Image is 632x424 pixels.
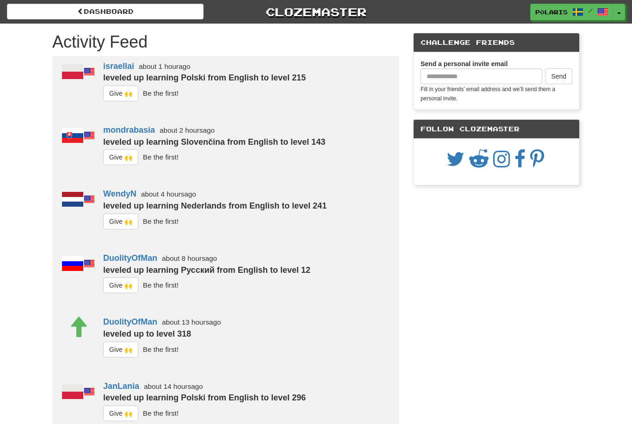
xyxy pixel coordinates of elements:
small: about 8 hours ago [162,254,217,262]
a: Clozemaster [217,4,414,20]
a: JanLania [103,381,139,391]
button: Give 🙌 [103,86,138,101]
strong: leveled up learning Русский from English to level 12 [103,265,310,275]
strong: leveled up learning Polski from English to level 215 [103,73,306,82]
button: Send [545,68,572,84]
a: israellai [103,61,134,71]
h1: Activity Feed [52,33,399,51]
a: DuolityOfMan [103,317,157,326]
span: / [588,7,593,14]
small: about 14 hours ago [144,382,203,390]
small: Be the first! [143,153,179,161]
a: Dashboard [7,4,204,19]
button: Give 🙌 [103,342,138,357]
small: Fill in your friends’ email address and we’ll send them a personal invite. [421,86,555,102]
strong: leveled up learning Slovenčina from English to level 143 [103,137,325,147]
button: Give 🙌 [103,277,138,293]
div: Follow Clozemaster [414,120,579,139]
small: Be the first! [143,345,179,353]
a: DuolityOfMan [103,253,157,263]
strong: Send a personal invite email [421,60,508,68]
small: Be the first! [143,89,179,97]
button: Give 🙌 [103,406,138,421]
strong: leveled up learning Polski from English to level 296 [103,393,306,402]
small: Be the first! [143,281,179,289]
small: about 4 hours ago [141,190,196,198]
small: about 1 hour ago [139,62,190,70]
span: p0laris [535,8,568,16]
small: Be the first! [143,409,179,417]
strong: leveled up to level 318 [103,329,191,338]
small: about 2 hours ago [160,126,215,134]
button: Give 🙌 [103,149,138,165]
small: about 13 hours ago [162,318,221,326]
div: Challenge Friends [414,33,579,52]
a: p0laris / [530,4,613,20]
strong: leveled up learning Nederlands from English to level 241 [103,201,327,210]
small: Be the first! [143,217,179,225]
a: mondrabasia [103,125,155,135]
a: WendyN [103,189,136,198]
button: Give 🙌 [103,214,138,229]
